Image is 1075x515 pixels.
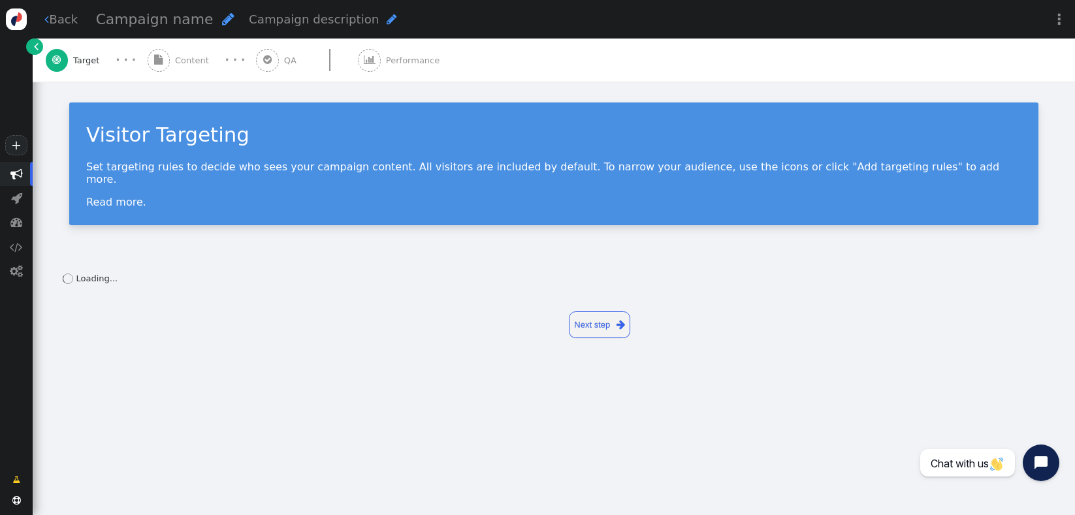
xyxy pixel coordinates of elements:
[10,241,23,253] span: 
[617,317,625,332] span: 
[12,496,21,505] span: 
[4,469,29,491] a: 
[386,54,445,67] span: Performance
[364,55,376,65] span: 
[249,12,379,26] span: Campaign description
[256,39,358,82] a:  QA
[96,11,214,27] span: Campaign name
[569,311,631,338] a: Next step
[284,54,302,67] span: QA
[44,10,78,28] a: Back
[12,473,20,486] span: 
[116,52,136,69] div: · · ·
[387,13,397,25] span: 
[154,55,163,65] span: 
[86,196,146,208] a: Read more.
[76,273,118,283] span: Loading...
[6,8,27,30] img: logo-icon.svg
[86,161,1021,185] p: Set targeting rules to decide who sees your campaign content. All visitors are included by defaul...
[358,39,467,82] a:  Performance
[225,52,245,69] div: · · ·
[34,40,39,53] span: 
[73,54,104,67] span: Target
[11,192,22,204] span: 
[222,12,234,26] span: 
[10,265,23,277] span: 
[52,55,61,65] span: 
[10,168,23,180] span: 
[44,13,49,25] span: 
[175,54,214,67] span: Content
[26,39,42,55] a: 
[86,119,1021,149] div: Visitor Targeting
[46,39,148,82] a:  Target · · ·
[263,55,272,65] span: 
[10,216,23,228] span: 
[148,39,257,82] a:  Content · · ·
[5,135,27,155] a: +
